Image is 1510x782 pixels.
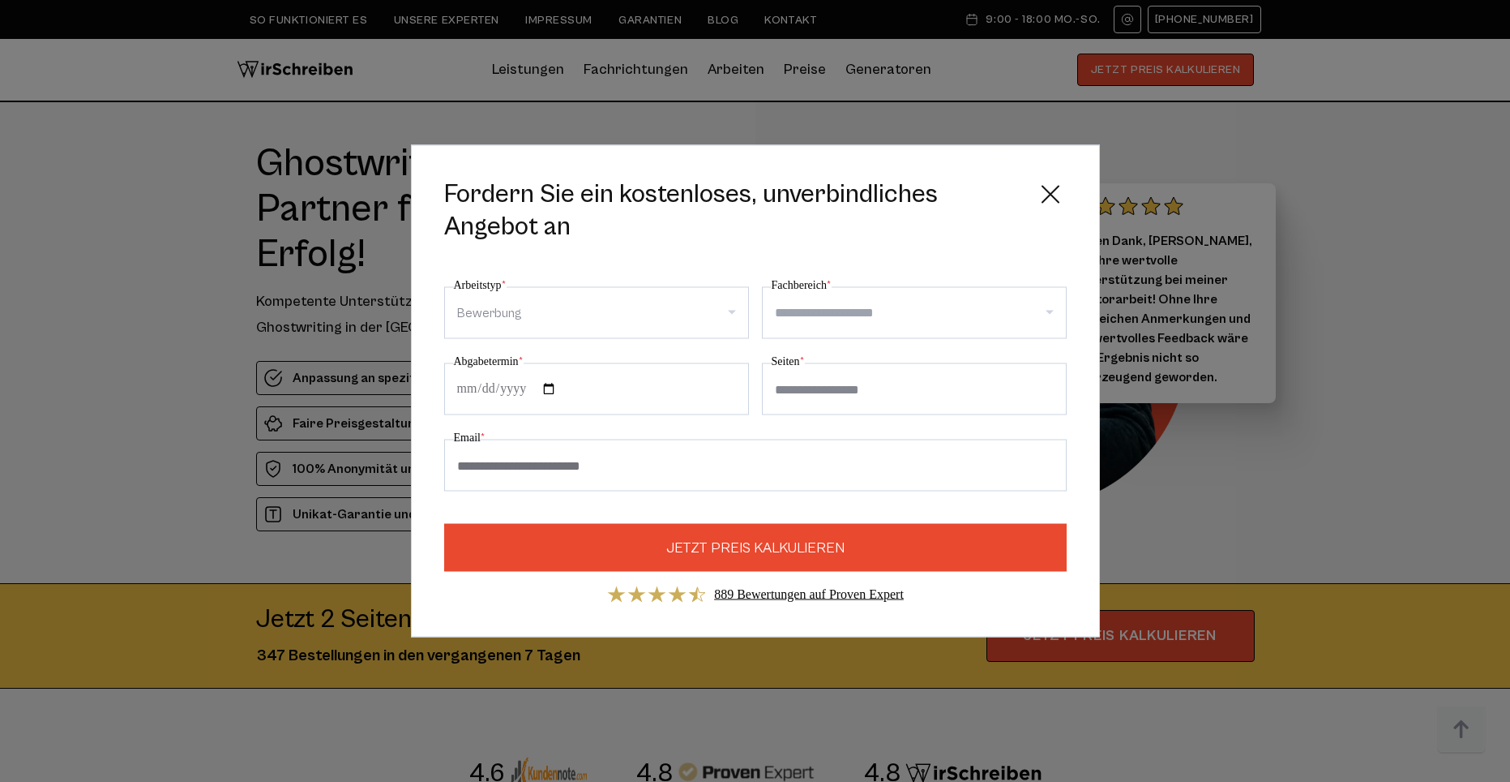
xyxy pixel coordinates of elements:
div: Bewerbung [457,300,521,326]
label: Email [454,428,486,448]
label: Abgabetermin [454,352,524,372]
a: 889 Bewertungen auf Proven Expert [714,587,904,601]
span: Fordern Sie ein kostenloses, unverbindliches Angebot an [444,178,1021,243]
button: JETZT PREIS KALKULIEREN [444,524,1067,572]
span: JETZT PREIS KALKULIEREN [666,537,845,559]
label: Arbeitstyp [454,276,507,295]
label: Seiten [772,352,805,372]
label: Fachbereich [772,276,832,295]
